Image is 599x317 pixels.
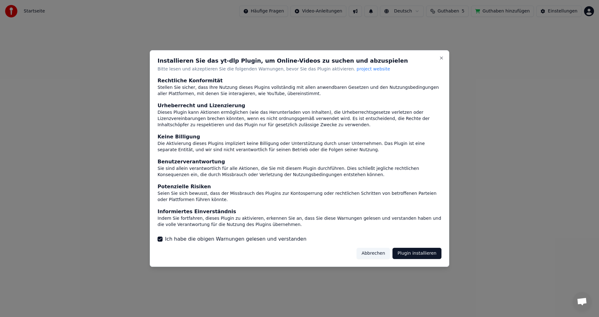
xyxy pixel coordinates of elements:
[165,235,306,243] label: Ich habe die obigen Warnungen gelesen und verstanden
[158,215,441,228] div: Indem Sie fortfahren, dieses Plugin zu aktivieren, erkennen Sie an, dass Sie diese Warnungen gele...
[158,133,441,141] div: Keine Billigung
[392,248,441,259] button: Plugin installieren
[158,166,441,178] div: Sie sind allein verantwortlich für alle Aktionen, die Sie mit diesem Plugin durchführen. Dies sch...
[158,102,441,110] div: Urheberrecht und Lizenzierung
[357,248,390,259] button: Abbrechen
[357,66,390,71] span: project website
[158,58,441,64] h2: Installieren Sie das yt-dlp Plugin, um Online-Videos zu suchen und abzuspielen
[158,183,441,190] div: Potenzielle Risiken
[158,66,441,72] p: Bitte lesen und akzeptieren Sie die folgenden Warnungen, bevor Sie das Plugin aktivieren.
[158,110,441,128] div: Dieses Plugin kann Aktionen ermöglichen (wie das Herunterladen von Inhalten), die Urheberrechtsge...
[158,190,441,203] div: Seien Sie sich bewusst, dass der Missbrauch des Plugins zur Kontosperrung oder rechtlichen Schrit...
[158,77,441,85] div: Rechtliche Konformität
[158,208,441,215] div: Informiertes Einverständnis
[158,85,441,97] div: Stellen Sie sicher, dass Ihre Nutzung dieses Plugins vollständig mit allen anwendbaren Gesetzen u...
[158,158,441,166] div: Benutzerverantwortung
[158,141,441,153] div: Die Aktivierung dieses Plugins impliziert keine Billigung oder Unterstützung durch unser Unterneh...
